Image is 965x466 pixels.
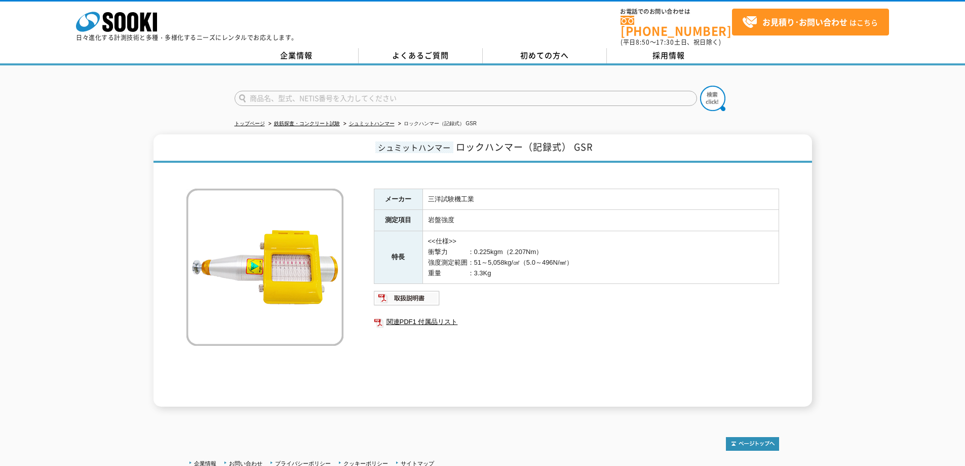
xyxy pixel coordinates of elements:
[374,297,440,305] a: 取扱説明書
[742,15,878,30] span: はこちら
[76,34,298,41] p: 日々進化する計測技術と多種・多様化するニーズにレンタルでお応えします。
[375,141,453,153] span: シュミットハンマー
[762,16,847,28] strong: お見積り･お問い合わせ
[520,50,569,61] span: 初めての方へ
[374,210,422,231] th: 測定項目
[621,38,721,47] span: (平日 ～ 土日、祝日除く)
[422,210,779,231] td: 岩盤強度
[374,315,779,329] a: 関連PDF1 付属品リスト
[359,48,483,63] a: よくあるご質問
[374,290,440,306] img: 取扱説明書
[621,16,732,37] a: [PHONE_NUMBER]
[374,189,422,210] th: メーカー
[396,119,477,129] li: ロックハンマー（記録式） GSR
[235,91,697,106] input: 商品名、型式、NETIS番号を入力してください
[235,121,265,126] a: トップページ
[456,140,593,154] span: ロックハンマー（記録式） GSR
[700,86,725,111] img: btn_search.png
[422,231,779,284] td: <<仕様>> 衝撃力 ：0.225kgm（2.207Nm） 強度測定範囲：51～5,058kg/㎠（5.0～496N/㎟） 重量 ：3.3Kg
[349,121,395,126] a: シュミットハンマー
[607,48,731,63] a: 採用情報
[422,189,779,210] td: 三洋試験機工業
[483,48,607,63] a: 初めての方へ
[235,48,359,63] a: 企業情報
[732,9,889,35] a: お見積り･お問い合わせはこちら
[726,437,779,451] img: トップページへ
[636,38,650,47] span: 8:50
[656,38,674,47] span: 17:30
[274,121,340,126] a: 鉄筋探査・コンクリート試験
[186,189,343,346] img: ロックハンマー（記録式） GSR
[621,9,732,15] span: お電話でのお問い合わせは
[374,231,422,284] th: 特長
